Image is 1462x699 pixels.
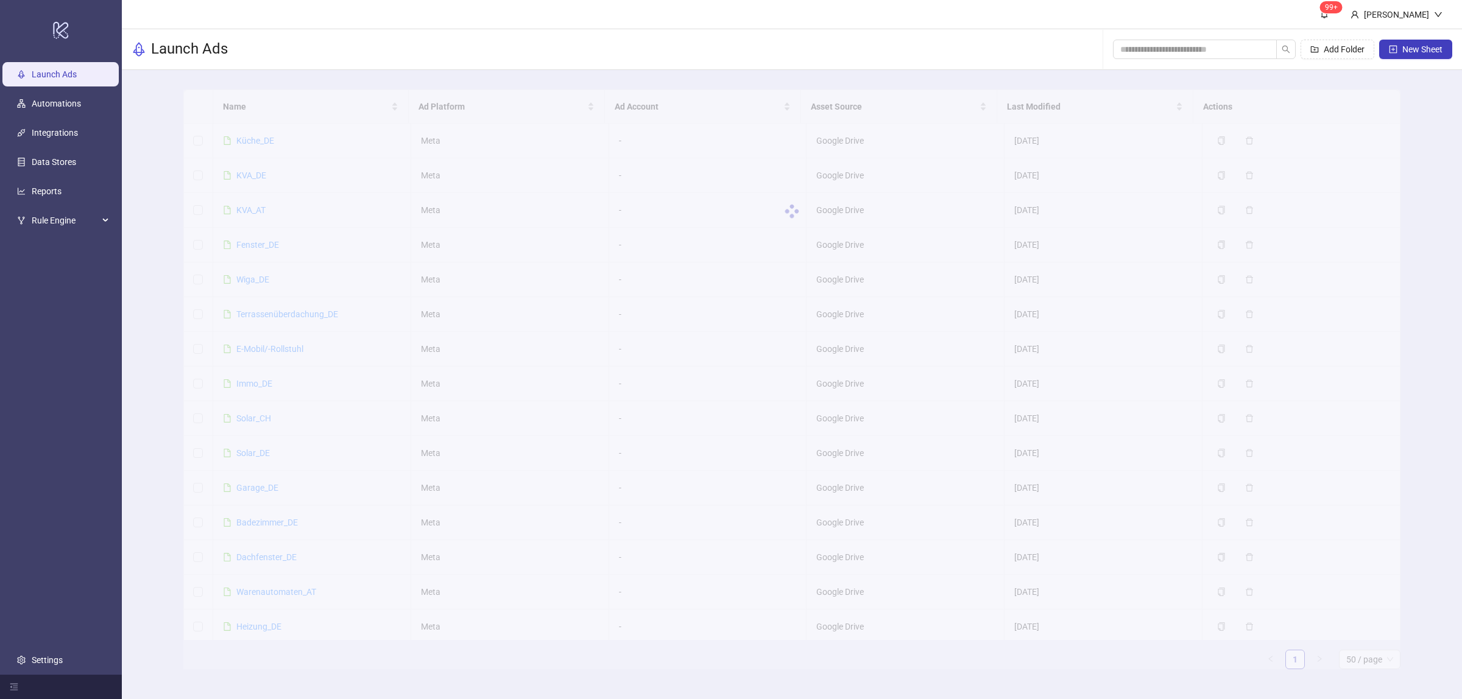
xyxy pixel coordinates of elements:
[1320,1,1343,13] sup: 660
[1310,45,1319,54] span: folder-add
[1351,10,1359,19] span: user
[1301,40,1374,59] button: Add Folder
[1320,10,1329,18] span: bell
[32,158,76,167] a: Data Stores
[32,209,99,233] span: Rule Engine
[1389,45,1397,54] span: plus-square
[1282,45,1290,54] span: search
[151,40,228,59] h3: Launch Ads
[32,70,77,80] a: Launch Ads
[1359,8,1434,21] div: [PERSON_NAME]
[132,42,146,57] span: rocket
[1324,44,1365,54] span: Add Folder
[32,187,62,197] a: Reports
[32,99,81,109] a: Automations
[17,217,26,225] span: fork
[1379,40,1452,59] button: New Sheet
[10,683,18,691] span: menu-fold
[32,655,63,665] a: Settings
[1434,10,1443,19] span: down
[1402,44,1443,54] span: New Sheet
[32,128,78,138] a: Integrations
